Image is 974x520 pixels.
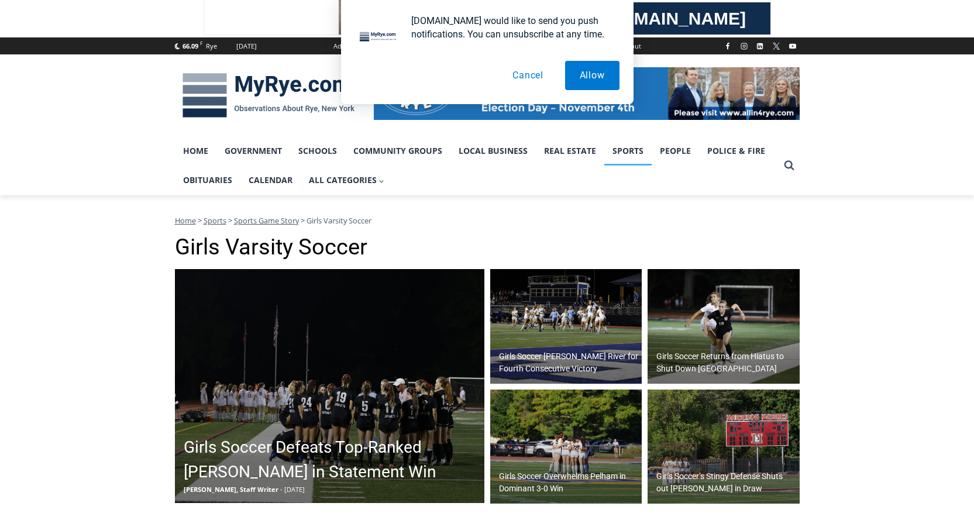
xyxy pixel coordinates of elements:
[699,136,773,166] a: Police & Fire
[280,485,283,494] span: -
[175,215,800,226] nav: Breadcrumbs
[355,14,402,61] img: notification icon
[184,435,481,484] h2: Girls Soccer Defeats Top-Ranked [PERSON_NAME] in Statement Win
[184,485,278,494] span: [PERSON_NAME], Staff Writer
[499,470,639,495] h2: Girls Soccer Overwhelms Pelham in Dominant 3-0 Win
[656,470,797,495] h2: Girls Soccer’s Stingy Defense Shuts out [PERSON_NAME] in Draw
[648,390,800,504] a: Girls Soccer’s Stingy Defense Shuts out [PERSON_NAME] in Draw
[779,155,800,176] button: View Search Form
[450,136,536,166] a: Local Business
[216,136,290,166] a: Government
[301,166,393,195] button: Child menu of All Categories
[648,269,800,384] img: (PHOTO: Rye Girls Soccer's Ryann O'Donnell (#18) from her team's win over Eastchester ib Septembe...
[122,99,128,111] div: 4
[490,269,642,384] a: Girls Soccer [PERSON_NAME] River for Fourth Consecutive Victory
[281,113,567,146] a: Intern @ [DOMAIN_NAME]
[402,14,619,41] div: [DOMAIN_NAME] would like to send you push notifications. You can unsubscribe at any time.
[290,136,345,166] a: Schools
[122,35,156,96] div: Live Music
[490,390,642,504] img: (PHOTO: The Rye Girls Soccer team before their 3-0 victory against Pelham on September 19, 2025. ...
[175,166,240,195] a: Obituaries
[498,61,558,90] button: Cancel
[130,99,133,111] div: /
[228,215,232,226] span: >
[234,215,299,226] a: Sports Game Story
[307,215,371,226] span: Girls Varsity Soccer
[536,136,604,166] a: Real Estate
[1,116,169,146] a: [PERSON_NAME] Read Sanctuary Fall Fest: [DATE]
[295,1,553,113] div: "I learned about the history of a place I’d honestly never considered even as a resident of [GEOG...
[175,136,216,166] a: Home
[175,269,484,503] a: Girls Soccer Defeats Top-Ranked [PERSON_NAME] in Statement Win [PERSON_NAME], Staff Writer - [DATE]
[175,215,196,226] a: Home
[175,269,484,503] img: (PHOTO: The Rye Girls Soccer team from September 27, 2025. Credit: Alvar Lee.)
[345,136,450,166] a: Community Groups
[240,166,301,195] a: Calendar
[198,215,202,226] span: >
[301,215,305,226] span: >
[284,485,305,494] span: [DATE]
[648,269,800,384] a: Girls Soccer Returns from Hiatus to Shut Down [GEOGRAPHIC_DATA]
[306,116,542,143] span: Intern @ [DOMAIN_NAME]
[499,350,639,375] h2: Girls Soccer [PERSON_NAME] River for Fourth Consecutive Victory
[604,136,652,166] a: Sports
[652,136,699,166] a: People
[9,118,150,144] h4: [PERSON_NAME] Read Sanctuary Fall Fest: [DATE]
[175,234,800,261] h1: Girls Varsity Soccer
[490,269,642,384] img: (PHOTO: Rye Girls Soccer celebrates their 2-0 victory over undefeated Pearl River on September 30...
[204,215,226,226] a: Sports
[656,350,797,375] h2: Girls Soccer Returns from Hiatus to Shut Down [GEOGRAPHIC_DATA]
[490,390,642,504] a: Girls Soccer Overwhelms Pelham in Dominant 3-0 Win
[175,136,779,195] nav: Primary Navigation
[648,390,800,504] img: (PHOTO: The Rye Girls Soccer team before their hard-earned 0-0 draw vs. Harrison on September 15,...
[136,99,142,111] div: 6
[565,61,619,90] button: Allow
